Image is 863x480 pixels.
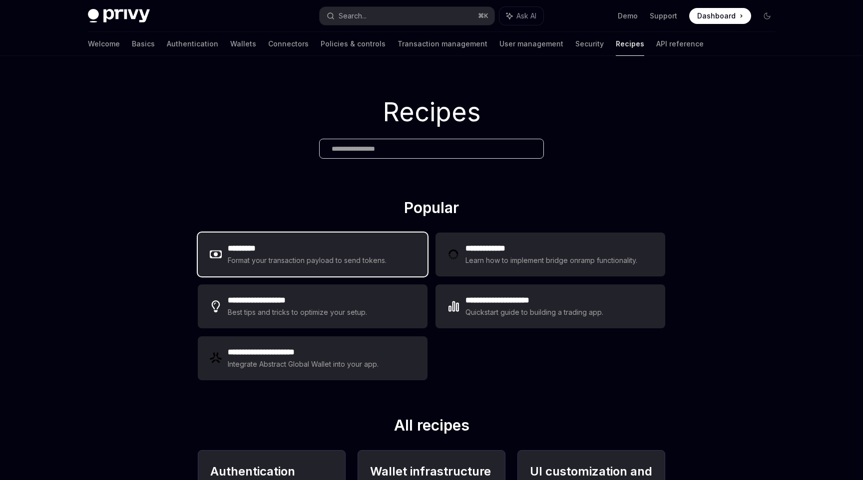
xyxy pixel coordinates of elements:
a: Welcome [88,32,120,56]
button: Search...⌘K [320,7,494,25]
span: Dashboard [697,11,736,21]
span: Ask AI [516,11,536,21]
a: **** **** ***Learn how to implement bridge onramp functionality. [435,233,665,276]
div: Integrate Abstract Global Wallet into your app. [228,358,380,370]
button: Toggle dark mode [759,8,775,24]
a: Wallets [230,32,256,56]
button: Ask AI [499,7,543,25]
div: Best tips and tricks to optimize your setup. [228,306,369,318]
a: API reference [656,32,704,56]
h2: Popular [198,199,665,221]
a: Policies & controls [321,32,386,56]
img: dark logo [88,9,150,23]
a: Demo [618,11,638,21]
a: Support [650,11,677,21]
a: User management [499,32,563,56]
a: Basics [132,32,155,56]
a: Security [575,32,604,56]
a: Authentication [167,32,218,56]
div: Search... [339,10,367,22]
a: Connectors [268,32,309,56]
div: Format your transaction payload to send tokens. [228,254,387,266]
a: **** ****Format your transaction payload to send tokens. [198,233,428,276]
div: Quickstart guide to building a trading app. [465,306,604,318]
a: Dashboard [689,8,751,24]
span: ⌘ K [478,12,488,20]
a: Recipes [616,32,644,56]
h2: All recipes [198,416,665,438]
div: Learn how to implement bridge onramp functionality. [465,254,640,266]
a: Transaction management [398,32,487,56]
